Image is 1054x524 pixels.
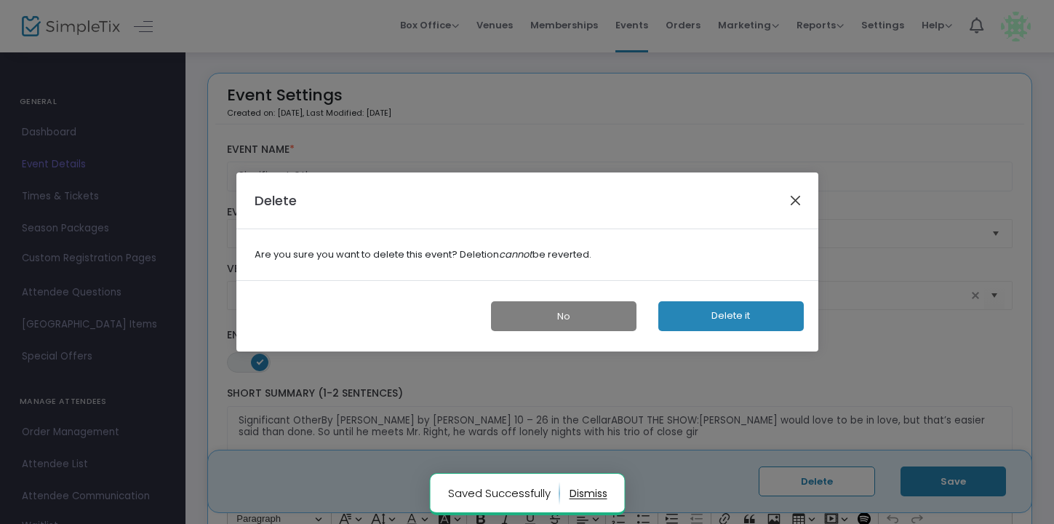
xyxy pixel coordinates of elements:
[786,191,805,210] button: Close
[255,191,297,210] h4: Delete
[447,482,559,505] p: Saved Successfully
[658,301,804,331] button: Delete it
[569,482,607,505] button: dismiss
[491,301,636,331] button: No
[499,247,532,261] i: cannot
[255,247,800,262] b: Are you sure you want to delete this event? Deletion be reverted.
